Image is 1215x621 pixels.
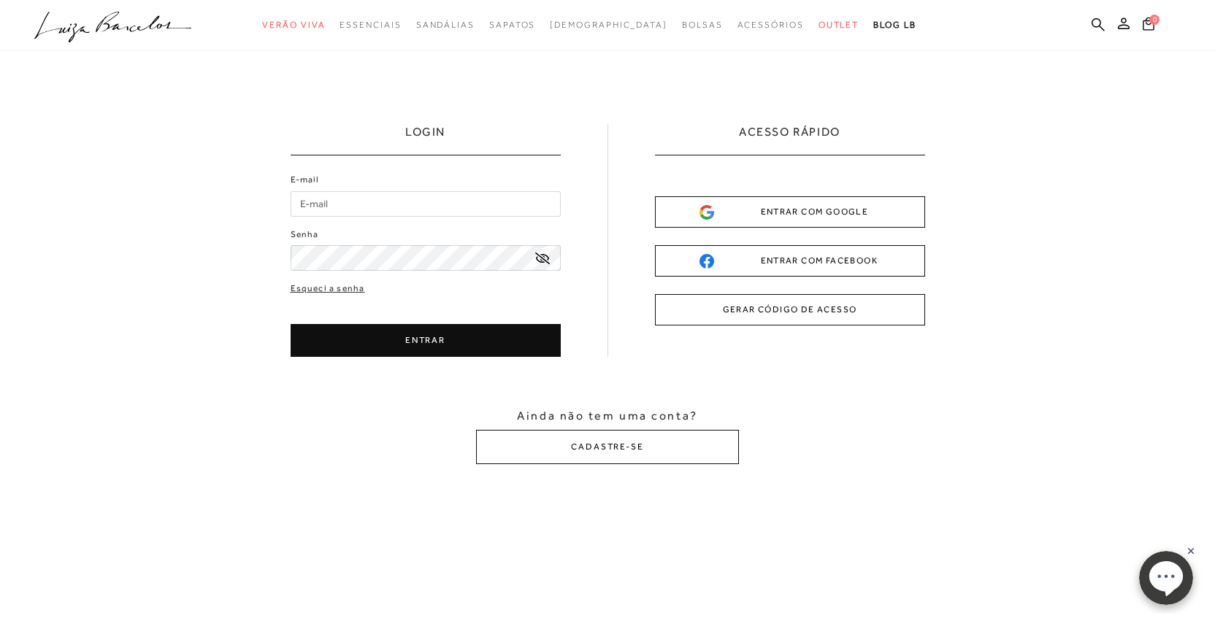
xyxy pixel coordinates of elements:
button: CADASTRE-SE [476,430,739,464]
span: Acessórios [737,20,804,30]
a: noSubCategoriesText [550,12,667,39]
a: categoryNavScreenReaderText [819,12,859,39]
a: categoryNavScreenReaderText [262,12,325,39]
button: ENTRAR COM FACEBOOK [655,245,925,277]
input: E-mail [291,191,561,217]
span: [DEMOGRAPHIC_DATA] [550,20,667,30]
a: Esqueci a senha [291,282,365,296]
span: 0 [1149,15,1160,25]
span: Ainda não tem uma conta? [517,408,697,424]
span: Bolsas [682,20,723,30]
span: BLOG LB [873,20,916,30]
h1: LOGIN [405,124,445,155]
a: categoryNavScreenReaderText [682,12,723,39]
button: ENTRAR [291,324,561,357]
button: GERAR CÓDIGO DE ACESSO [655,294,925,325]
a: categoryNavScreenReaderText [416,12,475,39]
h2: ACESSO RÁPIDO [739,124,840,155]
span: Outlet [819,20,859,30]
span: Essenciais [340,20,401,30]
span: Verão Viva [262,20,325,30]
a: categoryNavScreenReaderText [340,12,401,39]
a: categoryNavScreenReaderText [489,12,535,39]
a: BLOG LB [873,12,916,39]
a: categoryNavScreenReaderText [737,12,804,39]
span: Sandálias [416,20,475,30]
button: ENTRAR COM GOOGLE [655,196,925,228]
button: 0 [1138,16,1159,36]
span: Sapatos [489,20,535,30]
a: exibir senha [535,252,550,263]
div: ENTRAR COM FACEBOOK [700,253,881,269]
label: Senha [291,228,319,242]
div: ENTRAR COM GOOGLE [700,204,881,220]
label: E-mail [291,173,320,187]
